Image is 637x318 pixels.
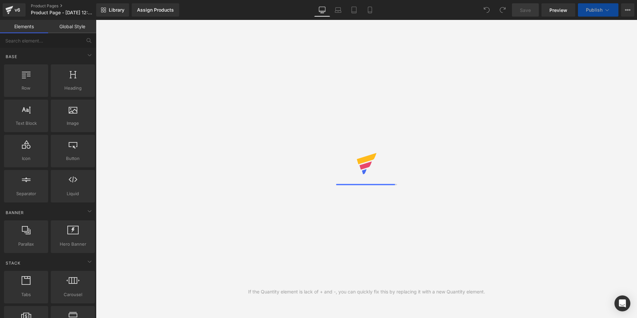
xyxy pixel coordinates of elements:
span: Icon [6,155,46,162]
a: New Library [96,3,129,17]
span: Heading [53,85,93,92]
span: Tabs [6,291,46,298]
span: Hero Banner [53,241,93,248]
div: Assign Products [137,7,174,13]
span: Parallax [6,241,46,248]
span: Stack [5,260,21,266]
a: Laptop [330,3,346,17]
a: Desktop [314,3,330,17]
span: Image [53,120,93,127]
span: Base [5,53,18,60]
span: Library [109,7,124,13]
span: Row [6,85,46,92]
span: Button [53,155,93,162]
span: Liquid [53,190,93,197]
a: Product Pages [31,3,107,9]
span: Carousel [53,291,93,298]
span: Text Block [6,120,46,127]
button: Publish [578,3,618,17]
a: v6 [3,3,26,17]
span: Separator [6,190,46,197]
a: Preview [541,3,575,17]
div: v6 [13,6,22,14]
span: Banner [5,209,25,216]
span: Product Page - [DATE] 12:02:27 [31,10,95,15]
span: Publish [586,7,602,13]
button: More [621,3,634,17]
span: Save [520,7,531,14]
button: Undo [480,3,493,17]
button: Redo [496,3,509,17]
a: Global Style [48,20,96,33]
a: Mobile [362,3,378,17]
div: Open Intercom Messenger [614,295,630,311]
a: Tablet [346,3,362,17]
span: Preview [549,7,567,14]
div: If the Quantity element is lack of + and -, you can quickly fix this by replacing it with a new Q... [248,288,485,295]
